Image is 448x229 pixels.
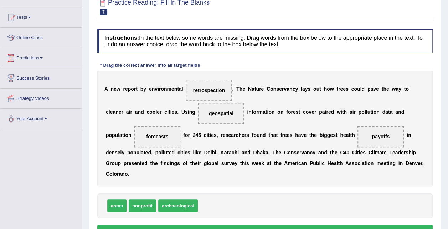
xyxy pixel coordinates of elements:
[129,109,130,115] b: i
[158,86,159,92] b: i
[360,86,361,92] b: l
[319,86,321,92] b: t
[298,132,301,138] b: a
[106,132,109,138] b: p
[185,150,187,155] b: e
[340,132,343,138] b: h
[272,109,275,115] b: n
[351,86,354,92] b: c
[155,150,159,155] b: p
[395,109,398,115] b: a
[140,86,144,92] b: b
[288,109,291,115] b: o
[289,86,293,92] b: n
[0,89,82,106] a: Strategy Videos
[161,86,164,92] b: o
[0,68,82,86] a: Success Stories
[0,7,82,25] a: Tests
[280,109,284,115] b: n
[407,132,408,138] b: i
[292,86,295,92] b: c
[392,86,396,92] b: w
[309,109,311,115] b: v
[322,109,325,115] b: a
[333,132,336,138] b: s
[160,109,161,115] b: r
[153,109,156,115] b: o
[327,86,330,92] b: o
[204,150,208,155] b: D
[361,86,365,92] b: d
[232,86,233,92] b: ,
[242,150,244,155] b: a
[326,109,328,115] b: r
[277,109,280,115] b: o
[185,132,188,138] b: o
[354,86,357,92] b: o
[287,132,290,138] b: e
[284,86,287,92] b: v
[286,109,288,115] b: f
[194,150,196,155] b: i
[346,86,349,92] b: s
[324,132,327,138] b: g
[164,86,167,92] b: n
[267,86,270,92] b: C
[273,86,277,92] b: n
[373,86,376,92] b: v
[151,150,153,155] b: ,
[118,150,120,155] b: e
[141,150,144,155] b: a
[115,150,118,155] b: s
[314,132,317,138] b: e
[181,109,185,115] b: U
[174,109,177,115] b: s
[169,150,172,155] b: e
[234,150,237,155] b: h
[104,35,139,41] b: Instructions:
[293,109,296,115] b: e
[106,150,109,155] b: d
[124,132,125,138] b: i
[263,109,266,115] b: a
[109,132,112,138] b: o
[167,86,171,92] b: m
[385,109,388,115] b: a
[365,109,366,115] b: l
[252,86,254,92] b: a
[214,132,217,138] b: s
[237,150,239,155] b: i
[289,132,292,138] b: s
[252,109,253,115] b: f
[148,150,151,155] b: d
[131,86,134,92] b: o
[343,86,346,92] b: e
[305,86,308,92] b: y
[109,150,112,155] b: e
[341,109,342,115] b: i
[331,109,334,115] b: d
[212,150,215,155] b: h
[306,109,309,115] b: o
[0,48,82,66] a: Predictions
[244,132,246,138] b: r
[128,86,131,92] b: p
[164,150,167,155] b: u
[144,150,145,155] b: t
[169,109,170,115] b: t
[117,86,120,92] b: w
[343,132,346,138] b: e
[311,132,314,138] b: h
[143,86,146,92] b: y
[127,150,130,155] b: p
[381,86,383,92] b: t
[254,86,256,92] b: t
[295,86,298,92] b: y
[123,86,125,92] b: r
[259,132,263,138] b: n
[115,132,118,138] b: u
[155,109,157,115] b: l
[352,132,355,138] b: h
[396,86,398,92] b: a
[352,109,354,115] b: i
